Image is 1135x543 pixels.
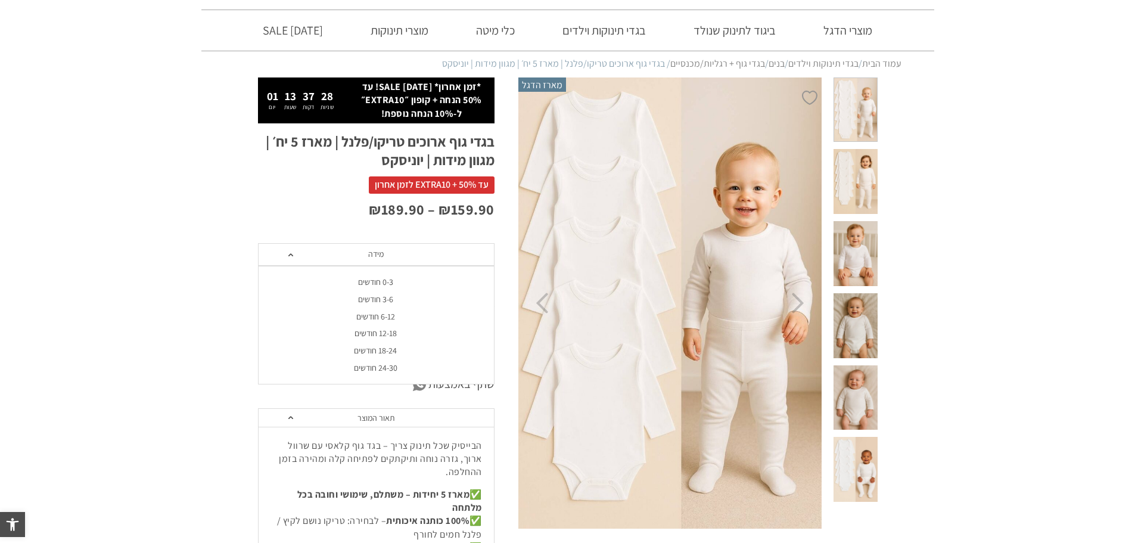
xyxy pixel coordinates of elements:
[245,10,341,51] a: [DATE] SALE
[284,104,297,110] p: שעות
[297,488,482,514] strong: מארז 5 יחידות – משתלם, שימושי וחובה בכל מלתחה
[806,10,890,51] a: מוצרי הדגל
[257,328,494,339] div: 12-18 חודשים
[303,104,315,110] p: דקות
[676,10,794,51] a: ביגוד לתינוק שנולד
[321,104,334,110] p: שניות
[439,200,451,219] span: ₪
[257,312,494,322] div: 6-12 חודשים
[270,439,482,479] p: הבייסיק שכל תינוק צריך – בגד גוף קלאסי עם שרוול ארוך, גזרה נוחה ותיקתקים לפתיחה קלה ומהירה בזמן ה...
[303,89,315,103] span: 37
[257,363,494,373] div: 24-30 חודשים
[267,89,278,103] span: 01
[792,293,804,314] button: Next
[862,57,901,70] a: עמוד הבית
[353,10,446,51] a: מוצרי תינוקות
[428,200,436,219] span: –
[518,77,566,92] span: מארז הדגל
[369,200,425,219] bdi: 189.90
[368,249,384,259] span: מידה
[267,104,278,110] p: יום
[258,132,495,169] h1: בגדי גוף ארוכים טריקו/פלנל | מארז 5 יח׳ | מגוון מידות | יוניסקס
[670,57,765,70] a: בגדי גוף + רגליות/מכנסיים
[386,514,469,527] strong: 100% כותנה איכותית
[545,10,664,51] a: בגדי תינוקות וילדים
[458,10,533,51] a: כלי מיטה
[285,89,296,103] span: 13
[439,200,495,219] bdi: 159.90
[259,409,494,427] a: תאור המוצר
[369,200,381,219] span: ₪
[369,176,495,193] span: עד 50% + EXTRA10 לזמן אחרון
[257,277,494,287] div: 0-3 חודשים
[355,80,488,120] p: *זמן אחרון* [DATE] SALE! עד 50% הנחה + קופון ״EXTRA10״ ל-10% הנחה נוספת!
[257,346,494,356] div: 18-24 חודשים
[536,293,548,314] button: Previous
[769,57,785,70] a: בנים
[449,300,495,313] span: טבלת מידות
[788,57,859,70] a: בגדי תינוקות וילדים
[234,57,901,70] nav: Breadcrumb
[257,294,494,305] div: 3-6 חודשים
[321,89,333,103] span: 28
